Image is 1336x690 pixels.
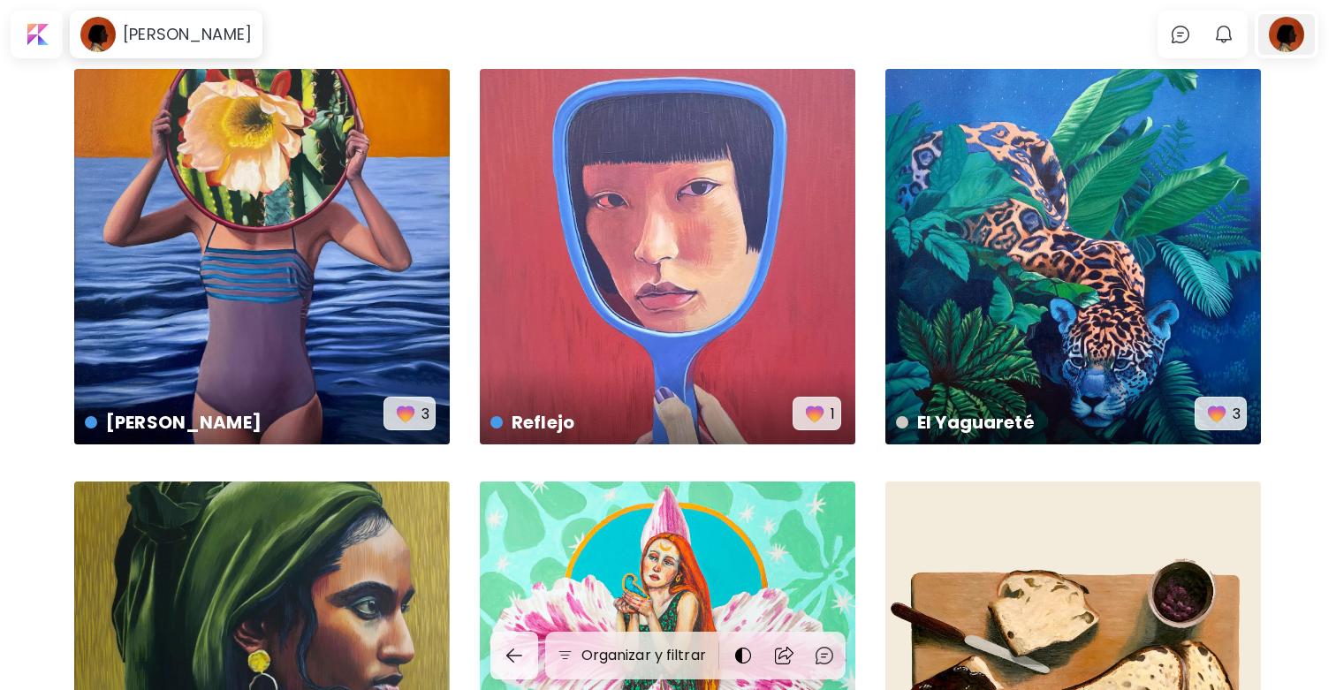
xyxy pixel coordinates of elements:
h4: Reflejo [490,409,793,436]
img: favorites [1204,401,1229,426]
button: favorites3 [1195,397,1247,430]
a: back [490,632,545,679]
h6: [PERSON_NAME] [123,24,252,45]
img: favorites [393,401,418,426]
a: El Yaguaretéfavorites3https://cdn.kaleido.art/CDN/Artwork/32317/Primary/medium.webp?updated=152398 [885,69,1261,444]
h6: Organizar y filtrar [581,645,706,666]
a: Reflejofavorites1https://cdn.kaleido.art/CDN/Artwork/33443/Primary/medium.webp?updated=157491 [480,69,855,444]
img: chatIcon [814,645,835,666]
img: chatIcon [1170,24,1191,45]
img: back [504,645,525,666]
p: 3 [421,403,429,425]
h4: [PERSON_NAME] [85,409,383,436]
a: [PERSON_NAME]favorites3https://cdn.kaleido.art/CDN/Artwork/104592/Primary/medium.webp?updated=456876 [74,69,450,444]
p: 1 [831,403,835,425]
button: bellIcon [1209,19,1239,49]
p: 3 [1233,403,1241,425]
button: favorites1 [793,397,841,430]
button: favorites3 [383,397,436,430]
button: back [490,632,538,679]
img: favorites [802,401,827,426]
h4: El Yaguareté [896,409,1195,436]
img: bellIcon [1213,24,1234,45]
